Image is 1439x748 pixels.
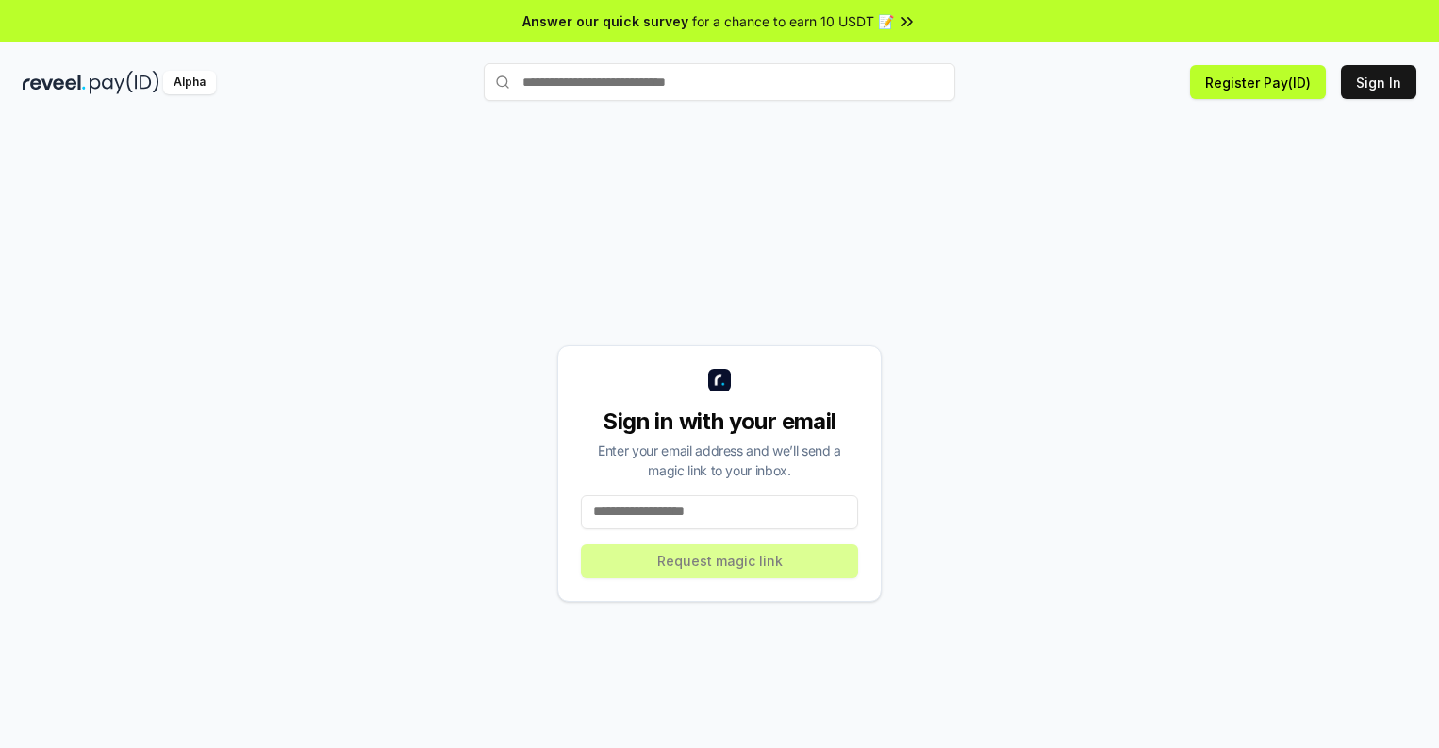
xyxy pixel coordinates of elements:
button: Register Pay(ID) [1190,65,1326,99]
span: Answer our quick survey [522,11,688,31]
img: reveel_dark [23,71,86,94]
div: Enter your email address and we’ll send a magic link to your inbox. [581,440,858,480]
img: pay_id [90,71,159,94]
div: Sign in with your email [581,407,858,437]
img: logo_small [708,369,731,391]
button: Sign In [1341,65,1416,99]
div: Alpha [163,71,216,94]
span: for a chance to earn 10 USDT 📝 [692,11,894,31]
